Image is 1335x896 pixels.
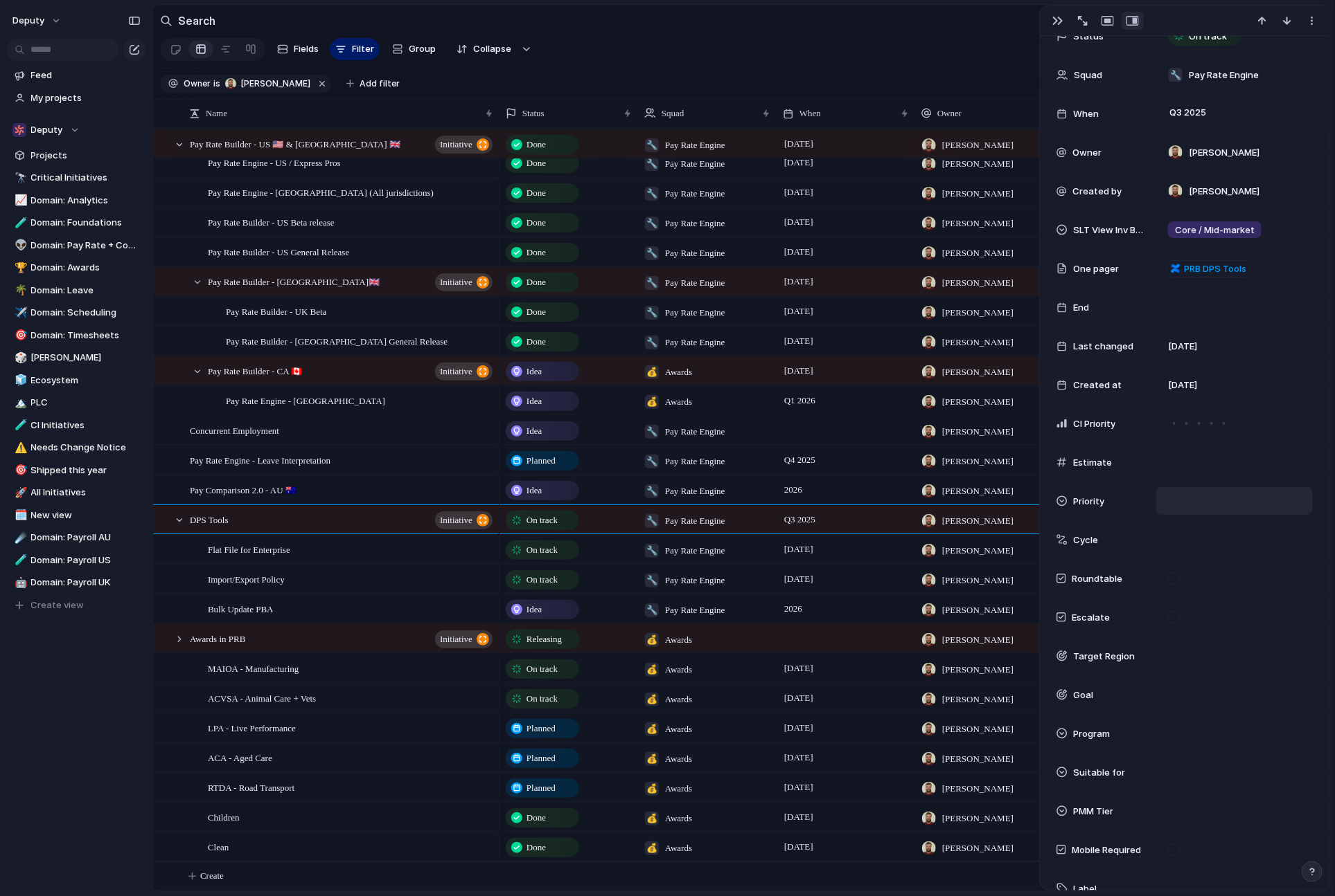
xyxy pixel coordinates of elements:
button: Filter [330,38,380,60]
button: 🧪 [12,554,26,567]
span: CI Initiatives [31,419,141,432]
a: 👽Domain: Pay Rate + Compliance [7,235,145,256]
div: 🧪 [15,417,24,433]
a: 🎲[PERSON_NAME] [7,347,145,368]
button: initiative [435,136,493,154]
div: 💰 [645,752,659,766]
div: ⚠️Needs Change Notice [7,437,145,458]
span: is [213,77,220,90]
div: 🧪Domain: Payroll US [7,550,145,571]
a: ☄️Domain: Payroll AU [7,527,145,548]
button: 👽 [12,239,26,253]
button: 📈 [12,194,26,208]
span: Awards in PRB [190,630,245,646]
span: Status [1073,30,1104,44]
span: Owner [184,77,211,90]
div: 🔧 [645,187,659,201]
span: On track [527,573,558,587]
span: ACA - Aged Care [208,749,272,765]
h2: Search [178,12,215,29]
a: 🤖Domain: Payroll UK [7,572,145,593]
span: PLC [31,396,141,410]
a: My projects [7,88,145,109]
span: Done [527,246,546,259]
span: Awards [665,722,692,736]
span: Awards [665,395,692,409]
span: New view [31,509,141,522]
span: [DATE] [781,749,817,766]
span: Pay Rate Builder - US Beta release [208,214,335,230]
span: Group [409,42,436,56]
div: 🌴Domain: Leave [7,280,145,301]
span: Awards [665,365,692,379]
span: Pay Rate Engine [665,157,725,171]
span: Pay Rate Engine [665,138,725,152]
a: 🚀All Initiatives [7,482,145,503]
span: [PERSON_NAME] [1189,146,1259,160]
span: Idea [527,394,542,408]
button: [PERSON_NAME] [222,76,313,91]
div: 🎯 [15,462,24,478]
span: Domain: Pay Rate + Compliance [31,239,141,253]
span: [PERSON_NAME] [942,752,1014,766]
button: 🚀 [12,486,26,500]
span: Pay Rate Engine [665,544,725,558]
span: [PERSON_NAME] [31,351,141,365]
button: Fields [272,38,324,60]
span: Pay Rate Engine [665,514,725,528]
span: Projects [31,149,141,163]
span: [DATE] [781,660,817,677]
div: 🔧 [645,306,659,320]
span: Domain: Leave [31,284,141,298]
div: 🧪Domain: Foundations [7,212,145,233]
span: [PERSON_NAME] [241,77,310,90]
span: [PERSON_NAME] [942,574,1014,587]
div: 🎯Domain: Timesheets [7,325,145,346]
span: Add filter [360,77,400,90]
span: On track [527,692,558,706]
div: 🔧 [645,544,659,558]
span: [PERSON_NAME] [942,484,1014,498]
span: Pay Rate Engine [665,217,725,230]
span: Idea [527,484,542,497]
span: Estimate [1073,456,1112,470]
span: Goal [1073,688,1093,702]
div: ☄️ [15,530,24,546]
span: Pay Rate Builder - US 🇺🇸 & [GEOGRAPHIC_DATA] 🇬🇧 [190,136,400,152]
span: Pay Rate Engine [665,425,725,439]
span: Pay Rate Engine [665,276,725,290]
span: Fields [294,42,319,56]
div: 🔭 [15,170,24,186]
a: 🧊Ecosystem [7,370,145,391]
span: Pay Rate Builder - [GEOGRAPHIC_DATA]🇬🇧 [208,273,380,289]
span: [PERSON_NAME] [942,722,1014,736]
span: Q1 2026 [781,392,819,409]
div: 💰 [645,633,659,647]
span: Releasing [527,632,562,646]
span: [PERSON_NAME] [942,395,1014,409]
span: End [1073,301,1089,315]
a: 🗓️New view [7,505,145,526]
span: Squad [1074,68,1102,82]
a: 🎯Shipped this year [7,460,145,481]
span: Last changed [1073,340,1133,354]
span: Needs Change Notice [31,441,141,455]
span: [PERSON_NAME] [942,514,1014,528]
span: Q3 2025 [781,511,819,528]
div: 🔧 [1169,68,1183,82]
span: Filter [352,42,374,56]
div: 💰 [645,663,659,677]
div: 🔧 [645,574,659,587]
a: PRB DPS Tools [1167,260,1250,278]
a: ✈️Domain: Scheduling [7,302,145,323]
span: initiative [440,511,472,530]
span: On track [527,513,558,527]
span: Pay Rate Builder - UK Beta [226,303,327,319]
div: 🔧 [645,603,659,617]
span: Concurrent Employment [190,422,279,438]
span: Idea [527,365,542,378]
div: 💰 [645,693,659,706]
span: Pay Rate Engine [665,187,725,201]
button: 🧪 [12,419,26,432]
